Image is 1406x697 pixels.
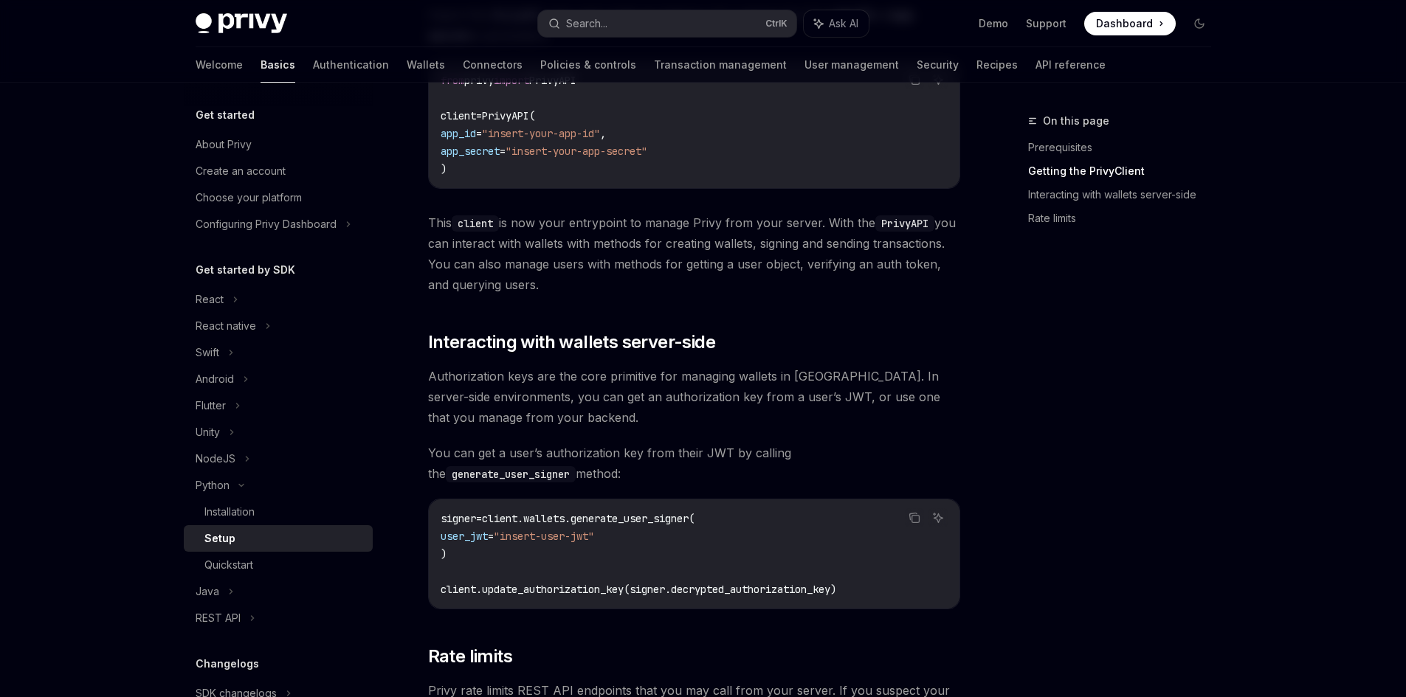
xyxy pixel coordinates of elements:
[500,145,506,158] span: =
[196,47,243,83] a: Welcome
[482,512,695,525] span: client.wallets.generate_user_signer(
[1028,207,1223,230] a: Rate limits
[196,583,219,600] div: Java
[1028,183,1223,207] a: Interacting with wallets server-side
[482,109,535,122] span: PrivyAPI(
[476,127,482,140] span: =
[979,16,1008,31] a: Demo
[196,291,224,308] div: React
[196,13,287,34] img: dark logo
[428,366,960,428] span: Authorization keys are the core primitive for managing wallets in [GEOGRAPHIC_DATA]. In server-si...
[917,47,959,83] a: Security
[407,47,445,83] a: Wallets
[196,189,302,207] div: Choose your platform
[566,15,607,32] div: Search...
[196,476,230,494] div: Python
[184,525,373,552] a: Setup
[261,47,295,83] a: Basics
[476,512,482,525] span: =
[441,547,447,561] span: )
[196,344,219,361] div: Swift
[441,162,447,176] span: )
[538,10,796,37] button: Search...CtrlK
[196,136,252,153] div: About Privy
[476,109,482,122] span: =
[428,330,715,354] span: Interacting with wallets server-side
[804,47,899,83] a: User management
[441,127,476,140] span: app_id
[804,10,869,37] button: Ask AI
[196,317,256,335] div: React native
[196,215,337,233] div: Configuring Privy Dashboard
[463,47,523,83] a: Connectors
[452,215,499,232] code: client
[184,552,373,578] a: Quickstart
[204,530,235,547] div: Setup
[446,466,576,482] code: generate_user_signer
[1026,16,1066,31] a: Support
[441,512,476,525] span: signer
[654,47,787,83] a: Transaction management
[196,106,255,124] h5: Get started
[1035,47,1106,83] a: API reference
[928,508,948,527] button: Ask AI
[488,530,494,543] span: =
[1084,12,1176,35] a: Dashboard
[506,145,647,158] span: "insert-your-app-secret"
[196,261,295,279] h5: Get started by SDK
[905,508,924,527] button: Copy the contents from the code block
[1096,16,1153,31] span: Dashboard
[196,397,226,415] div: Flutter
[196,162,286,180] div: Create an account
[196,423,220,441] div: Unity
[482,127,600,140] span: "insert-your-app-id"
[196,370,234,388] div: Android
[196,609,241,627] div: REST API
[1188,12,1211,35] button: Toggle dark mode
[196,450,235,468] div: NodeJS
[313,47,389,83] a: Authentication
[441,530,488,543] span: user_jwt
[184,131,373,158] a: About Privy
[441,109,476,122] span: client
[184,158,373,184] a: Create an account
[441,145,500,158] span: app_secret
[184,184,373,211] a: Choose your platform
[204,503,255,521] div: Installation
[196,655,259,673] h5: Changelogs
[441,583,836,596] span: client.update_authorization_key(signer.decrypted_authorization_key)
[600,127,606,140] span: ,
[1028,136,1223,159] a: Prerequisites
[976,47,1018,83] a: Recipes
[829,16,858,31] span: Ask AI
[184,499,373,525] a: Installation
[428,212,960,295] span: This is now your entrypoint to manage Privy from your server. With the you can interact with wall...
[428,443,960,484] span: You can get a user’s authorization key from their JWT by calling the method:
[1028,159,1223,183] a: Getting the PrivyClient
[765,18,788,30] span: Ctrl K
[540,47,636,83] a: Policies & controls
[875,215,934,232] code: PrivyAPI
[1043,112,1109,130] span: On this page
[204,556,253,574] div: Quickstart
[428,645,512,668] span: Rate limits
[494,530,594,543] span: "insert-user-jwt"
